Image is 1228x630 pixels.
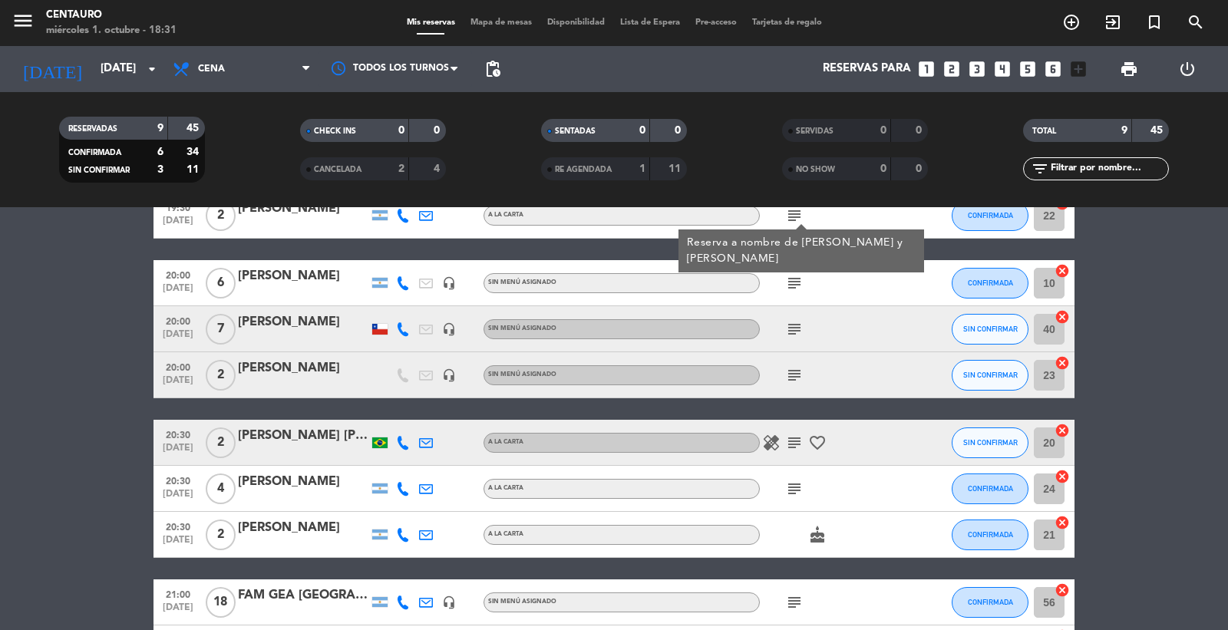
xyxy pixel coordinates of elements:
span: CONFIRMADA [968,211,1013,219]
button: SIN CONFIRMAR [952,314,1028,345]
strong: 11 [668,163,684,174]
strong: 45 [1150,125,1166,136]
i: cancel [1055,355,1070,371]
strong: 0 [916,163,925,174]
span: 20:00 [159,358,197,375]
span: 20:00 [159,312,197,329]
i: headset_mic [442,595,456,609]
button: menu [12,9,35,38]
span: 2 [206,200,236,231]
button: SIN CONFIRMAR [952,427,1028,458]
strong: 11 [187,164,202,175]
i: menu [12,9,35,32]
strong: 0 [880,125,886,136]
span: Tarjetas de regalo [744,18,830,27]
i: [DATE] [12,52,93,86]
i: healing [762,434,781,452]
span: 7 [206,314,236,345]
i: add_box [1068,59,1088,79]
i: headset_mic [442,368,456,382]
i: favorite_border [808,434,827,452]
div: Centauro [46,8,177,23]
span: RE AGENDADA [555,166,612,173]
span: A LA CARTA [488,485,523,491]
i: looks_3 [967,59,987,79]
span: Disponibilidad [540,18,612,27]
span: SIN CONFIRMAR [963,438,1018,447]
i: cancel [1055,423,1070,438]
i: turned_in_not [1145,13,1164,31]
i: headset_mic [442,276,456,290]
span: SENTADAS [555,127,596,135]
i: exit_to_app [1104,13,1122,31]
span: [DATE] [159,375,197,393]
strong: 0 [916,125,925,136]
span: print [1120,60,1138,78]
span: 2 [206,360,236,391]
span: CONFIRMADA [968,598,1013,606]
i: looks_one [916,59,936,79]
i: cancel [1055,309,1070,325]
i: subject [785,320,804,338]
span: 20:30 [159,425,197,443]
span: CONFIRMADA [68,149,121,157]
span: [DATE] [159,602,197,620]
strong: 0 [675,125,684,136]
i: subject [785,274,804,292]
span: [DATE] [159,216,197,233]
span: 2 [206,427,236,458]
button: CONFIRMADA [952,473,1028,504]
span: [DATE] [159,329,197,347]
i: cake [808,526,827,544]
span: SIN CONFIRMAR [963,325,1018,333]
span: 21:00 [159,585,197,602]
div: FAM GEA [GEOGRAPHIC_DATA] [238,585,368,605]
strong: 45 [187,123,202,134]
i: looks_6 [1043,59,1063,79]
span: [DATE] [159,443,197,460]
span: A LA CARTA [488,212,523,218]
i: filter_list [1031,160,1049,178]
span: SERVIDAS [796,127,834,135]
span: Lista de Espera [612,18,688,27]
strong: 0 [880,163,886,174]
i: looks_4 [992,59,1012,79]
span: Pre-acceso [688,18,744,27]
i: subject [785,206,804,225]
span: A LA CARTA [488,439,523,445]
button: CONFIRMADA [952,587,1028,618]
strong: 4 [434,163,443,174]
strong: 0 [639,125,645,136]
div: [PERSON_NAME] [238,312,368,332]
i: cancel [1055,469,1070,484]
strong: 0 [434,125,443,136]
strong: 6 [157,147,163,157]
i: headset_mic [442,322,456,336]
input: Filtrar por nombre... [1049,160,1168,177]
div: Reserva a nombre de [PERSON_NAME] y [PERSON_NAME] [687,235,916,267]
button: CONFIRMADA [952,200,1028,231]
span: pending_actions [484,60,502,78]
i: subject [785,366,804,384]
span: 20:30 [159,471,197,489]
div: [PERSON_NAME] [238,472,368,492]
span: TOTAL [1032,127,1056,135]
i: looks_two [942,59,962,79]
div: [PERSON_NAME] [PERSON_NAME] [238,426,368,446]
i: power_settings_new [1178,60,1197,78]
span: CONFIRMADA [968,530,1013,539]
div: [PERSON_NAME] [238,518,368,538]
i: cancel [1055,515,1070,530]
span: CHECK INS [314,127,356,135]
i: subject [785,434,804,452]
span: Sin menú asignado [488,325,556,331]
strong: 9 [1121,125,1127,136]
strong: 2 [398,163,404,174]
span: 2 [206,520,236,550]
span: SIN CONFIRMAR [963,371,1018,379]
strong: 9 [157,123,163,134]
div: [PERSON_NAME] [238,199,368,219]
i: looks_5 [1018,59,1038,79]
strong: 34 [187,147,202,157]
span: Sin menú asignado [488,599,556,605]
